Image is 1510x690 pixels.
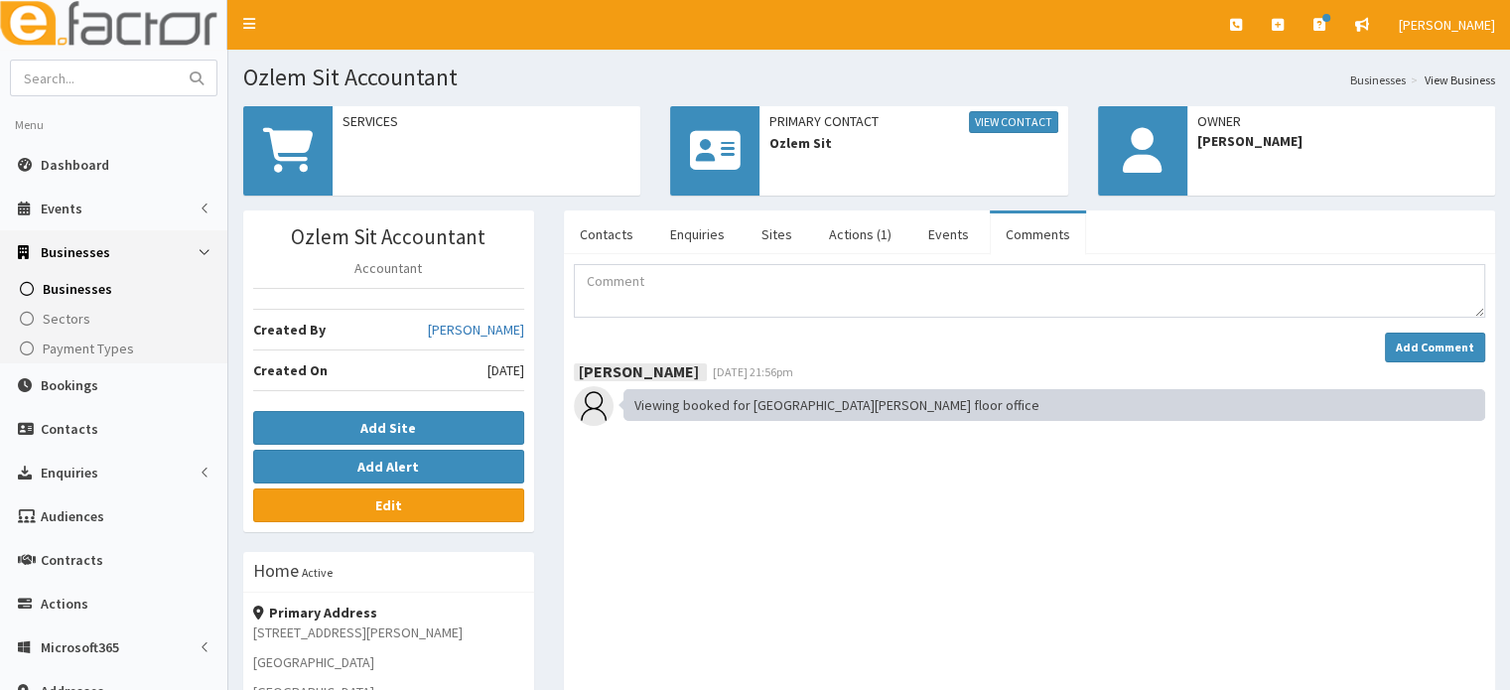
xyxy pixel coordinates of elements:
b: Add Site [360,419,416,437]
a: Sectors [5,304,227,334]
span: Actions [41,595,88,613]
span: Services [343,111,630,131]
a: Edit [253,488,524,522]
li: View Business [1406,71,1495,88]
span: Primary Contact [769,111,1057,133]
a: Payment Types [5,334,227,363]
a: Businesses [5,274,227,304]
a: Enquiries [654,213,741,255]
input: Search... [11,61,178,95]
button: Add Comment [1385,333,1485,362]
h1: Ozlem Sit Accountant [243,65,1495,90]
h3: Ozlem Sit Accountant [253,225,524,248]
span: Contacts [41,420,98,438]
div: Viewing booked for [GEOGRAPHIC_DATA][PERSON_NAME] floor office [623,389,1485,421]
button: Add Alert [253,450,524,483]
span: [PERSON_NAME] [1399,16,1495,34]
h3: Home [253,562,299,580]
a: Sites [746,213,808,255]
strong: Primary Address [253,604,377,621]
span: [DATE] [487,360,524,380]
b: Edit [375,496,402,514]
a: Contacts [564,213,649,255]
a: Comments [990,213,1086,255]
a: Events [912,213,985,255]
span: Owner [1197,111,1485,131]
span: Bookings [41,376,98,394]
span: Sectors [43,310,90,328]
span: Dashboard [41,156,109,174]
a: Businesses [1350,71,1406,88]
a: [PERSON_NAME] [428,320,524,340]
p: [STREET_ADDRESS][PERSON_NAME] [253,622,524,642]
span: Microsoft365 [41,638,119,656]
b: [PERSON_NAME] [579,360,699,380]
span: Contracts [41,551,103,569]
p: [GEOGRAPHIC_DATA] [253,652,524,672]
textarea: Comment [574,264,1485,318]
span: Businesses [43,280,112,298]
span: [PERSON_NAME] [1197,131,1485,151]
b: Created By [253,321,326,339]
small: Active [302,565,333,580]
span: Audiences [41,507,104,525]
span: Ozlem Sit [769,133,1057,153]
span: Businesses [41,243,110,261]
a: Actions (1) [813,213,907,255]
b: Created On [253,361,328,379]
span: Events [41,200,82,217]
strong: Add Comment [1396,340,1474,354]
span: Payment Types [43,340,134,357]
span: Enquiries [41,464,98,482]
p: Accountant [253,258,524,278]
span: [DATE] 21:56pm [713,364,793,379]
a: View Contact [969,111,1058,133]
b: Add Alert [357,458,419,476]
